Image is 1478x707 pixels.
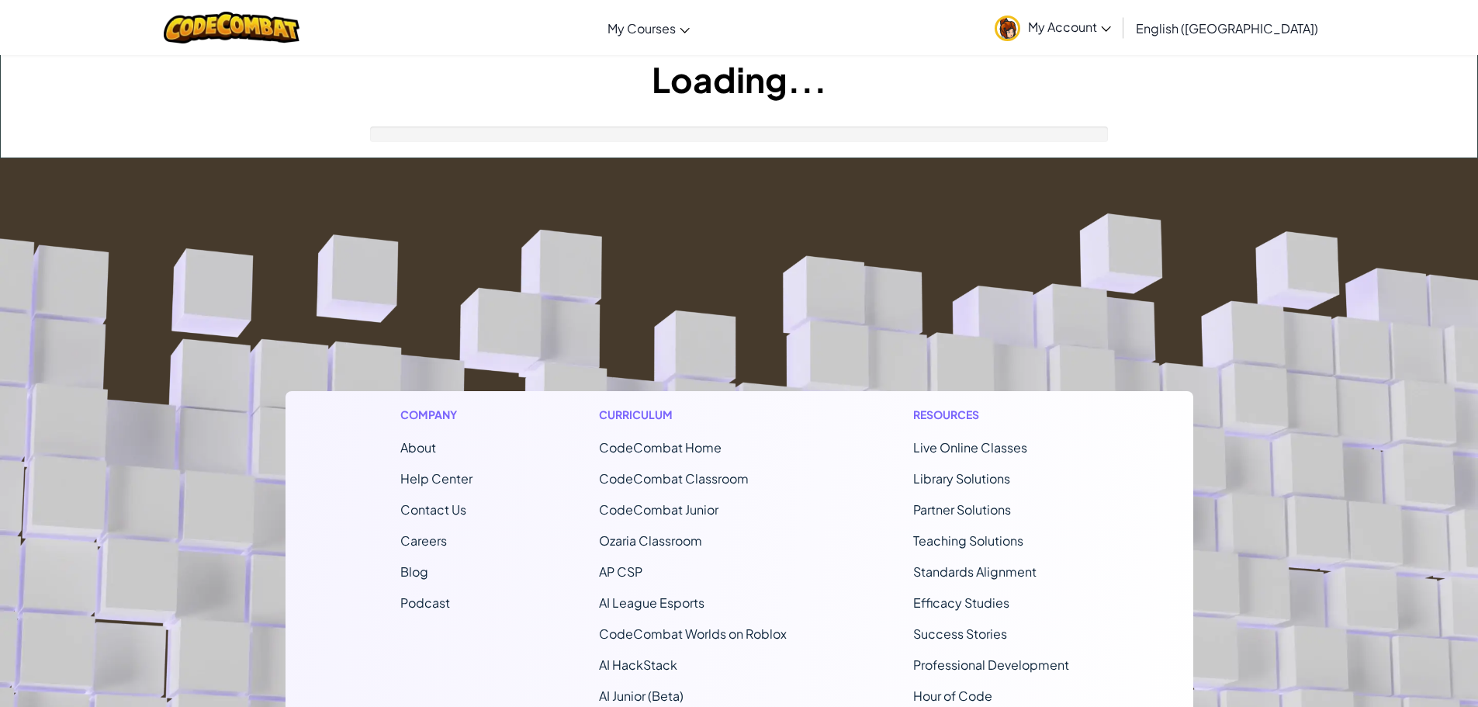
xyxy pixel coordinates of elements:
[913,439,1027,456] a: Live Online Classes
[1136,20,1318,36] span: English ([GEOGRAPHIC_DATA])
[400,563,428,580] a: Blog
[599,407,787,423] h1: Curriculum
[599,439,722,456] span: CodeCombat Home
[599,657,677,673] a: AI HackStack
[913,657,1069,673] a: Professional Development
[1128,7,1326,49] a: English ([GEOGRAPHIC_DATA])
[987,3,1119,52] a: My Account
[599,532,702,549] a: Ozaria Classroom
[600,7,697,49] a: My Courses
[913,407,1078,423] h1: Resources
[400,470,472,487] a: Help Center
[400,594,450,611] a: Podcast
[913,501,1011,518] a: Partner Solutions
[400,532,447,549] a: Careers
[913,470,1010,487] a: Library Solutions
[913,626,1007,642] a: Success Stories
[599,470,749,487] a: CodeCombat Classroom
[400,501,466,518] span: Contact Us
[913,594,1009,611] a: Efficacy Studies
[913,688,992,704] a: Hour of Code
[913,532,1023,549] a: Teaching Solutions
[599,626,787,642] a: CodeCombat Worlds on Roblox
[607,20,676,36] span: My Courses
[400,407,472,423] h1: Company
[995,16,1020,41] img: avatar
[599,688,684,704] a: AI Junior (Beta)
[1,55,1477,103] h1: Loading...
[599,563,642,580] a: AP CSP
[164,12,299,43] img: CodeCombat logo
[400,439,436,456] a: About
[599,594,704,611] a: AI League Esports
[1028,19,1111,35] span: My Account
[913,563,1037,580] a: Standards Alignment
[599,501,718,518] a: CodeCombat Junior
